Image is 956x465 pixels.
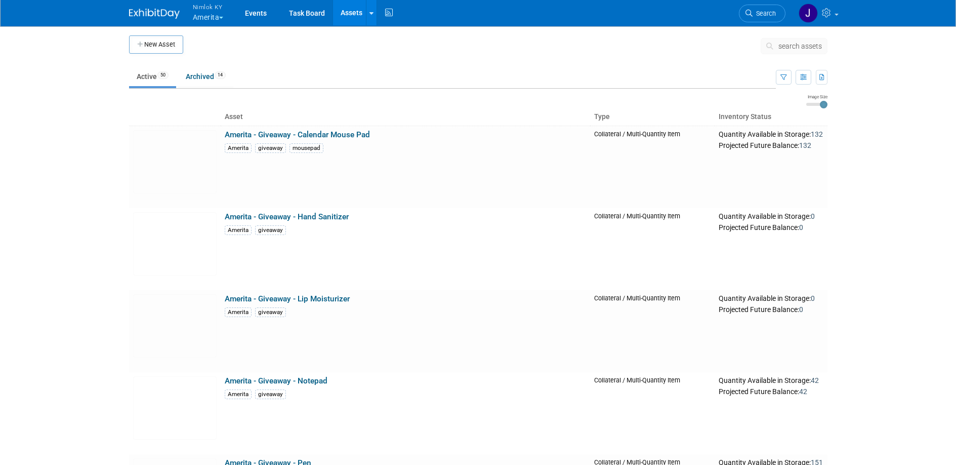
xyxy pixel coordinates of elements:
a: Active50 [129,67,176,86]
div: Quantity Available in Storage: [719,376,823,385]
span: 132 [811,130,823,138]
div: Image Size [806,94,827,100]
img: Jamie Dunn [799,4,818,23]
div: Amerita [225,143,252,153]
div: giveaway [255,225,286,235]
a: Search [739,5,785,22]
div: Projected Future Balance: [719,385,823,397]
span: Nimlok KY [193,2,224,12]
a: Amerita - Giveaway - Hand Sanitizer [225,212,349,221]
div: Projected Future Balance: [719,303,823,315]
div: giveaway [255,307,286,317]
a: Amerita - Giveaway - Lip Moisturizer [225,294,350,303]
div: Amerita [225,390,252,399]
div: giveaway [255,143,286,153]
td: Collateral / Multi-Quantity Item [590,372,715,454]
span: Search [753,10,776,17]
th: Type [590,108,715,126]
button: search assets [761,38,827,54]
a: Amerita - Giveaway - Calendar Mouse Pad [225,130,370,139]
span: 0 [799,305,803,314]
div: Projected Future Balance: [719,221,823,232]
img: ExhibitDay [129,9,180,19]
a: Amerita - Giveaway - Notepad [225,376,327,385]
div: Quantity Available in Storage: [719,130,823,139]
span: 42 [811,376,819,384]
div: Amerita [225,225,252,235]
span: 0 [811,294,815,302]
div: mousepad [289,143,323,153]
span: 14 [215,71,226,79]
span: 50 [157,71,169,79]
button: New Asset [129,35,183,54]
span: 0 [811,212,815,220]
td: Collateral / Multi-Quantity Item [590,208,715,290]
td: Collateral / Multi-Quantity Item [590,126,715,208]
a: Archived14 [178,67,233,86]
span: 132 [799,141,811,149]
span: 42 [799,387,807,396]
div: Projected Future Balance: [719,139,823,150]
div: Quantity Available in Storage: [719,212,823,221]
th: Asset [221,108,591,126]
span: 0 [799,223,803,231]
span: search assets [778,42,822,50]
td: Collateral / Multi-Quantity Item [590,290,715,372]
div: giveaway [255,390,286,399]
div: Quantity Available in Storage: [719,294,823,303]
div: Amerita [225,307,252,317]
